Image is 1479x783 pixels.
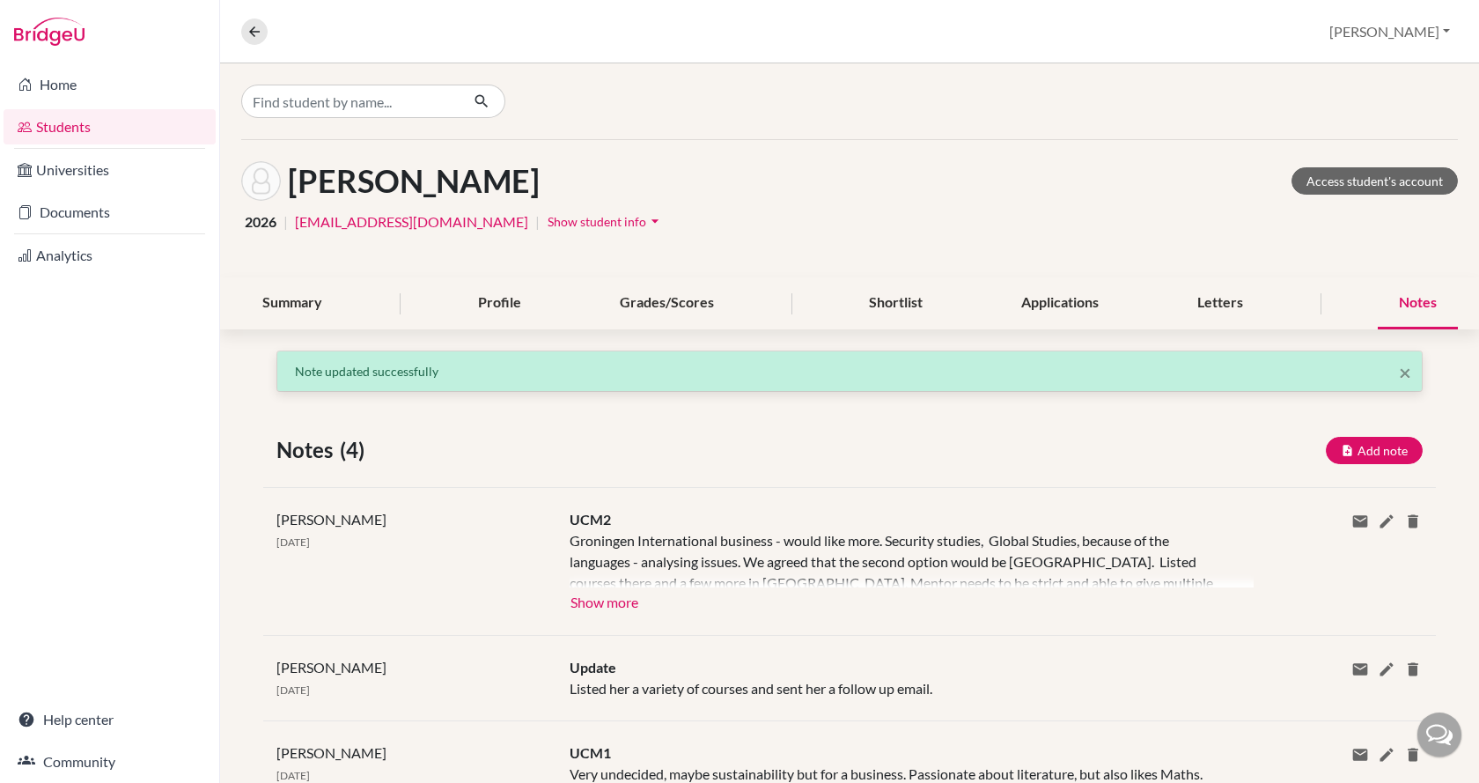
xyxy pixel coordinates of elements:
button: Close [1399,362,1411,383]
a: Analytics [4,238,216,273]
input: Find student by name... [241,85,460,118]
a: Students [4,109,216,144]
span: 2026 [245,211,276,233]
span: [DATE] [276,683,310,697]
div: Applications [1000,277,1120,329]
i: arrow_drop_down [646,212,664,230]
a: Universities [4,152,216,188]
button: [PERSON_NAME] [1321,15,1458,48]
div: Profile [457,277,542,329]
div: Letters [1176,277,1264,329]
button: Show more [570,587,639,614]
div: Shortlist [848,277,944,329]
div: Summary [241,277,343,329]
span: × [1399,359,1411,385]
span: [PERSON_NAME] [276,511,386,528]
a: Documents [4,195,216,230]
a: Community [4,744,216,779]
span: [PERSON_NAME] [276,744,386,761]
span: (4) [340,434,372,466]
img: Bridge-U [14,18,85,46]
div: Notes [1378,277,1458,329]
span: [PERSON_NAME] [276,659,386,676]
span: UCM1 [570,744,611,761]
a: Access student's account [1291,167,1458,195]
div: Listed her a variety of courses and sent her a follow up email. [556,657,1240,699]
img: Anna Pecznik's avatar [241,161,281,201]
a: Help center [4,702,216,737]
span: [DATE] [276,536,310,549]
button: Add note [1326,437,1423,464]
span: [DATE] [276,769,310,782]
div: Grades/Scores [599,277,735,329]
a: [EMAIL_ADDRESS][DOMAIN_NAME] [295,211,528,233]
span: | [535,211,540,233]
span: Update [570,659,616,676]
span: Notes [276,434,340,466]
span: | [283,211,288,233]
span: Show student info [548,214,646,229]
a: Home [4,67,216,102]
div: Groningen International business - would like more. Security studies, Global Studies, because of ... [570,530,1227,587]
h1: [PERSON_NAME] [288,162,540,200]
span: UCM2 [570,511,611,528]
p: Note updated successfully [295,362,1404,380]
button: Show student infoarrow_drop_down [547,208,665,235]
